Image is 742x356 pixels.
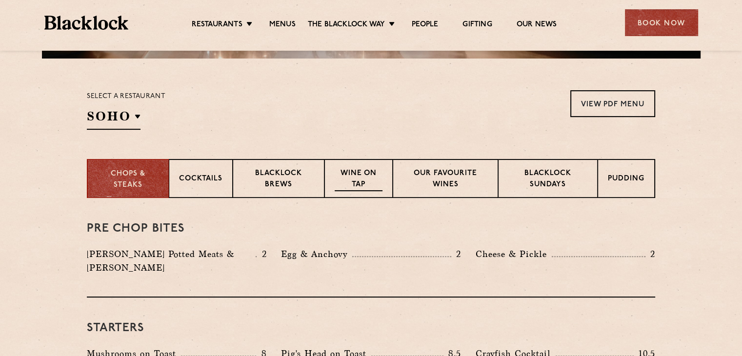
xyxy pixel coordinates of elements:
img: BL_Textured_Logo-footer-cropped.svg [44,16,129,30]
h3: Pre Chop Bites [87,222,655,235]
a: Restaurants [192,20,242,31]
a: View PDF Menu [570,90,655,117]
p: Pudding [608,174,644,186]
h3: Starters [87,322,655,335]
p: Chops & Steaks [98,169,159,191]
a: Menus [269,20,296,31]
h2: SOHO [87,108,140,130]
p: Cocktails [179,174,222,186]
p: Select a restaurant [87,90,165,103]
p: Wine on Tap [335,168,382,191]
p: Egg & Anchovy [281,247,352,261]
a: Our News [517,20,557,31]
a: People [412,20,438,31]
p: Cheese & Pickle [476,247,552,261]
div: Book Now [625,9,698,36]
p: Blacklock Brews [243,168,314,191]
a: The Blacklock Way [308,20,385,31]
p: [PERSON_NAME] Potted Meats & [PERSON_NAME] [87,247,256,275]
p: Our favourite wines [403,168,487,191]
p: 2 [257,248,266,260]
a: Gifting [462,20,492,31]
p: 2 [645,248,655,260]
p: Blacklock Sundays [508,168,587,191]
p: 2 [451,248,461,260]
